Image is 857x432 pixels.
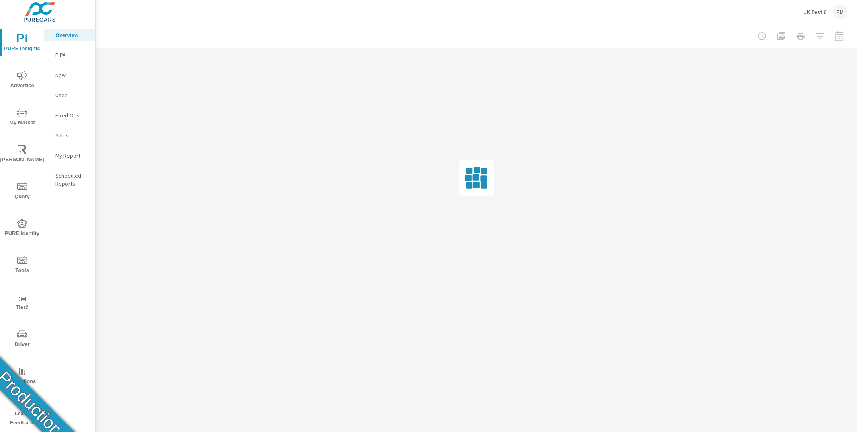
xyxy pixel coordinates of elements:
[3,71,41,90] span: Advertise
[44,89,95,101] div: Used
[44,129,95,141] div: Sales
[44,170,95,190] div: Scheduled Reports
[55,152,89,160] p: My Report
[55,31,89,39] p: Overview
[44,49,95,61] div: PIPA
[44,149,95,162] div: My Report
[833,5,847,19] div: FM
[3,34,41,53] span: PURE Insights
[0,24,44,431] div: nav menu
[44,29,95,41] div: Overview
[3,330,41,349] span: Driver
[55,91,89,99] p: Used
[3,182,41,201] span: Query
[3,256,41,275] span: Tools
[55,51,89,59] p: PIPA
[44,69,95,81] div: New
[44,109,95,121] div: Fixed Ops
[55,111,89,119] p: Fixed Ops
[3,293,41,312] span: Tier2
[3,399,41,428] span: Leave Feedback
[55,71,89,79] p: New
[804,8,826,16] p: JK Test 6
[3,219,41,238] span: PURE Identity
[55,172,89,188] p: Scheduled Reports
[3,366,41,386] span: Operations
[55,131,89,139] p: Sales
[3,108,41,127] span: My Market
[3,145,41,164] span: [PERSON_NAME]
